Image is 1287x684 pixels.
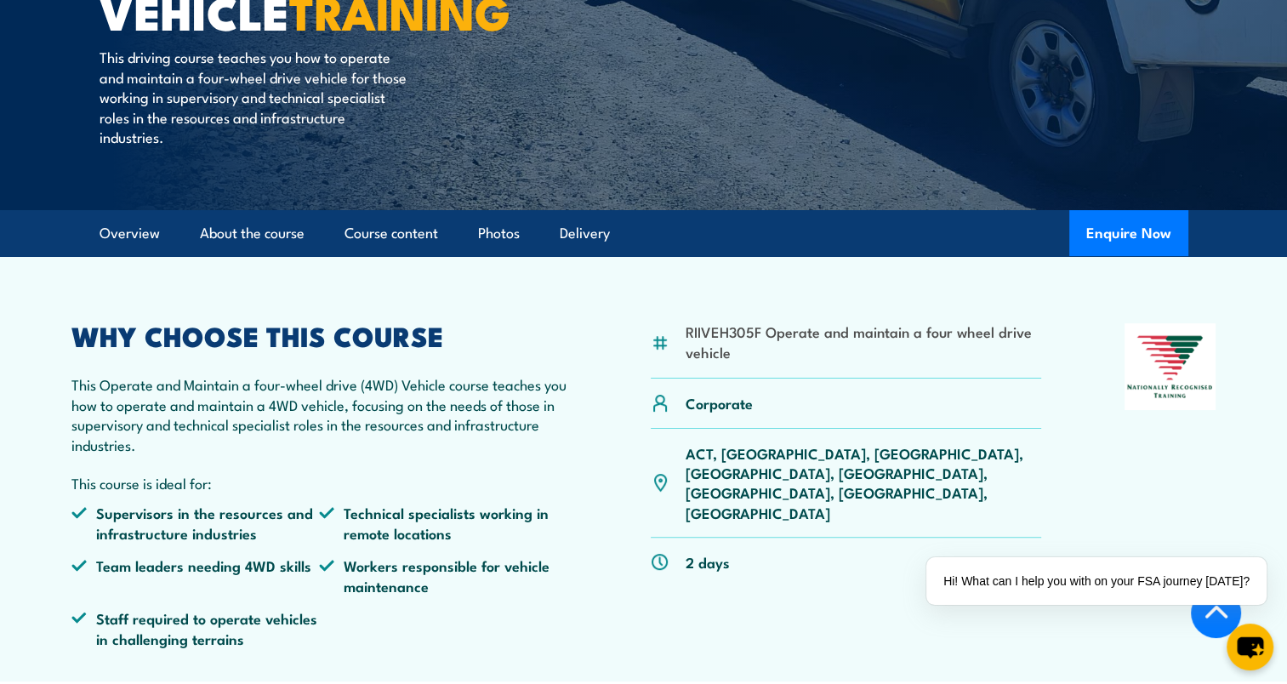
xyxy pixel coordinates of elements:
[926,557,1267,605] div: Hi! What can I help you with on your FSA journey [DATE]?
[71,374,568,454] p: This Operate and Maintain a four-wheel drive (4WD) Vehicle course teaches you how to operate and ...
[71,608,320,648] li: Staff required to operate vehicles in challenging terrains
[71,473,568,493] p: This course is ideal for:
[319,503,567,543] li: Technical specialists working in remote locations
[71,323,568,347] h2: WHY CHOOSE THIS COURSE
[1069,210,1188,256] button: Enquire Now
[200,211,305,256] a: About the course
[71,556,320,596] li: Team leaders needing 4WD skills
[71,503,320,543] li: Supervisors in the resources and infrastructure industries
[560,211,610,256] a: Delivery
[319,556,567,596] li: Workers responsible for vehicle maintenance
[1125,323,1216,410] img: Nationally Recognised Training logo.
[686,393,753,413] p: Corporate
[100,47,410,146] p: This driving course teaches you how to operate and maintain a four-wheel drive vehicle for those ...
[686,322,1042,362] li: RIIVEH305F Operate and maintain a four wheel drive vehicle
[686,443,1042,523] p: ACT, [GEOGRAPHIC_DATA], [GEOGRAPHIC_DATA], [GEOGRAPHIC_DATA], [GEOGRAPHIC_DATA], [GEOGRAPHIC_DATA...
[100,211,160,256] a: Overview
[345,211,438,256] a: Course content
[686,552,730,572] p: 2 days
[1227,624,1273,670] button: chat-button
[478,211,520,256] a: Photos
